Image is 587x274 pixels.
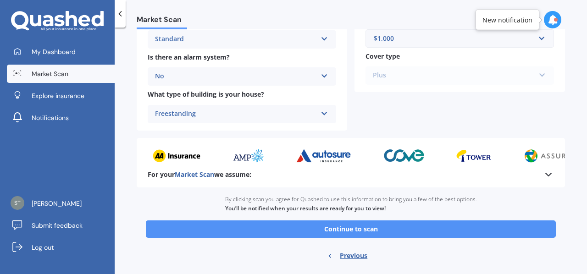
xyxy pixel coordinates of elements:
[381,149,422,163] img: cove_sm.webp
[155,34,317,45] div: Standard
[454,149,489,163] img: tower_sm.png
[148,90,264,99] span: What type of building is your house?
[229,149,262,163] img: amp_sm.png
[7,216,115,235] a: Submit feedback
[150,149,198,163] img: aa_sm.webp
[374,33,535,44] div: $1,000
[7,87,115,105] a: Explore insurance
[7,238,115,257] a: Log out
[7,65,115,83] a: Market Scan
[521,149,586,163] img: assurant_sm.webp
[32,113,69,122] span: Notifications
[294,149,350,163] img: autosure_sm.webp
[482,15,532,24] div: New notification
[7,109,115,127] a: Notifications
[175,170,214,179] span: Market Scan
[365,52,400,60] span: Cover type
[225,204,386,212] b: You’ll be notified when your results are ready for you to view!
[340,249,367,263] span: Previous
[225,187,477,220] div: By clicking scan you agree for Quashed to use this information to bring you a few of the best opt...
[32,47,76,56] span: My Dashboard
[137,15,187,27] span: Market Scan
[148,170,251,179] b: For your we assume:
[11,196,24,210] img: b4368d067004186b8bf0f3d661bb0a15
[148,53,230,61] span: Is there an alarm system?
[155,109,317,120] div: Freestanding
[7,194,115,213] a: [PERSON_NAME]
[32,69,68,78] span: Market Scan
[146,220,556,238] button: Continue to scan
[32,91,84,100] span: Explore insurance
[155,71,317,82] div: No
[32,199,82,208] span: [PERSON_NAME]
[32,243,54,252] span: Log out
[7,43,115,61] a: My Dashboard
[32,221,83,230] span: Submit feedback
